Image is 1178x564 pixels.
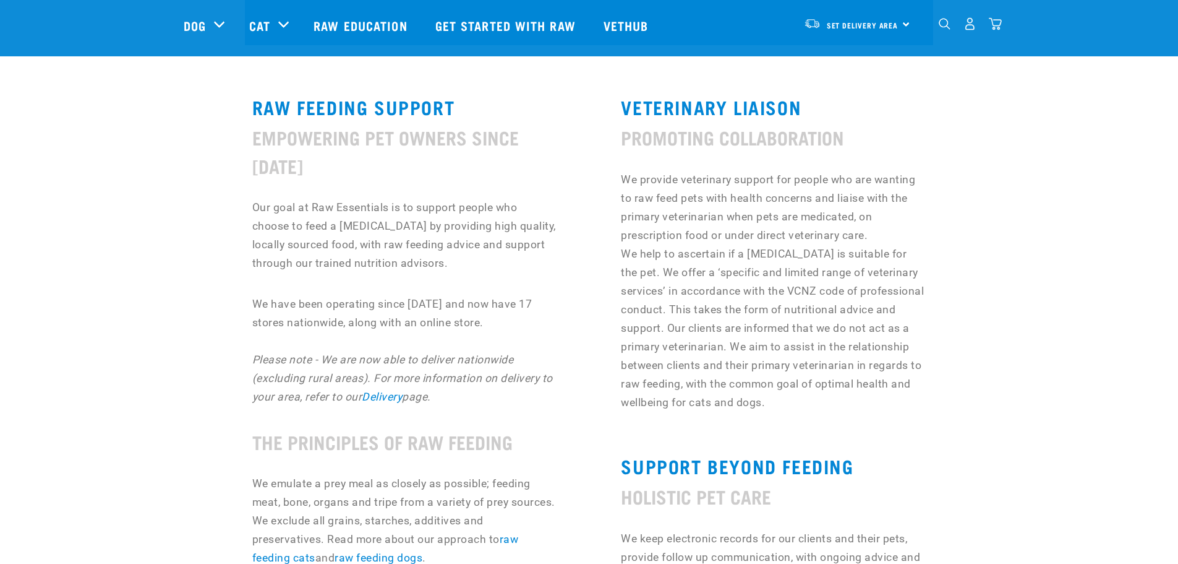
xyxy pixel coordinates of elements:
h3: SUPPORT BEYOND FEEDING [621,455,926,476]
p: We provide veterinary support for people who are wanting to raw feed pets with health concerns an... [621,170,926,412]
h3: VETERINARY LIAISON [621,96,926,117]
a: Cat [249,16,270,35]
h4: PROMOTING COLLABORATION [621,123,926,152]
span: Set Delivery Area [827,23,898,27]
a: Dog [184,16,206,35]
h3: RAW FEEDING SUPPORT [252,96,557,117]
img: user.png [963,17,976,30]
img: home-icon-1@2x.png [939,18,950,30]
h4: THE PRINCIPLES OF RAW FEEDING [252,428,557,456]
p: Our goal at Raw Essentials is to support people who choose to feed a [MEDICAL_DATA] by providing ... [252,198,557,272]
img: van-moving.png [804,18,821,29]
img: home-icon@2x.png [989,17,1002,30]
a: Get started with Raw [423,1,591,50]
a: raw feeding dogs [335,552,422,564]
a: Vethub [591,1,664,50]
h4: EMPOWERING PET OWNERS SINCE [DATE] [252,123,557,180]
a: Raw Education [301,1,422,50]
a: Delivery [362,391,402,403]
p: We have been operating since [DATE] and now have 17 stores nationwide, along with an online store. [252,295,557,406]
h4: HOLISTIC PET CARE [621,482,926,511]
em: Please note - We are now able to deliver nationwide (excluding rural areas). For more information... [252,354,553,403]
